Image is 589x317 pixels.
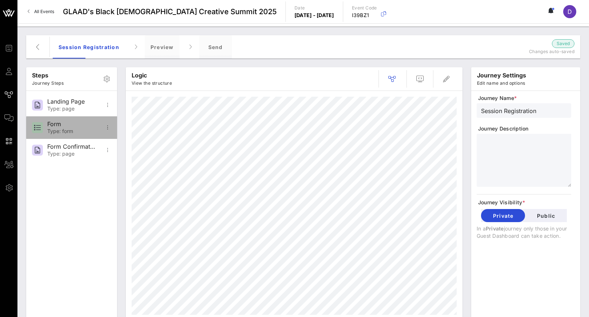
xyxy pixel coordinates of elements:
p: Steps [32,71,64,80]
button: Public [525,209,567,222]
a: All Events [23,6,59,17]
p: Edit name and options [477,80,526,87]
span: Journey Visibility [478,199,571,206]
div: Type: form [47,128,95,135]
p: In a journey only those in your Guest Dashboard can take action. [477,225,571,240]
p: I39BZ1 [352,12,377,19]
span: Public [531,213,561,219]
div: Type: page [47,151,95,157]
div: Form [47,121,95,128]
p: Changes auto-saved [484,48,574,55]
p: [DATE] - [DATE] [294,12,334,19]
p: Logic [132,71,172,80]
span: Saved [557,40,570,47]
span: Private [487,213,519,219]
span: GLAAD's Black [DEMOGRAPHIC_DATA] Creative Summit 2025 [63,6,277,17]
span: Private [486,225,504,232]
p: Journey Steps [32,80,64,87]
span: Journey Name [478,95,571,102]
div: Session Registration [53,35,125,59]
div: Type: page [47,106,95,112]
span: All Events [34,9,54,14]
div: Landing Page [47,98,95,105]
p: journey settings [477,71,526,80]
p: Date [294,4,334,12]
p: View the structure [132,80,172,87]
div: Preview [145,35,180,59]
div: Send [199,35,232,59]
button: Private [481,209,525,222]
p: Event Code [352,4,377,12]
div: D [563,5,576,18]
span: D [568,8,572,15]
span: Journey Description [478,125,571,132]
div: Form Confirmation [47,143,95,150]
